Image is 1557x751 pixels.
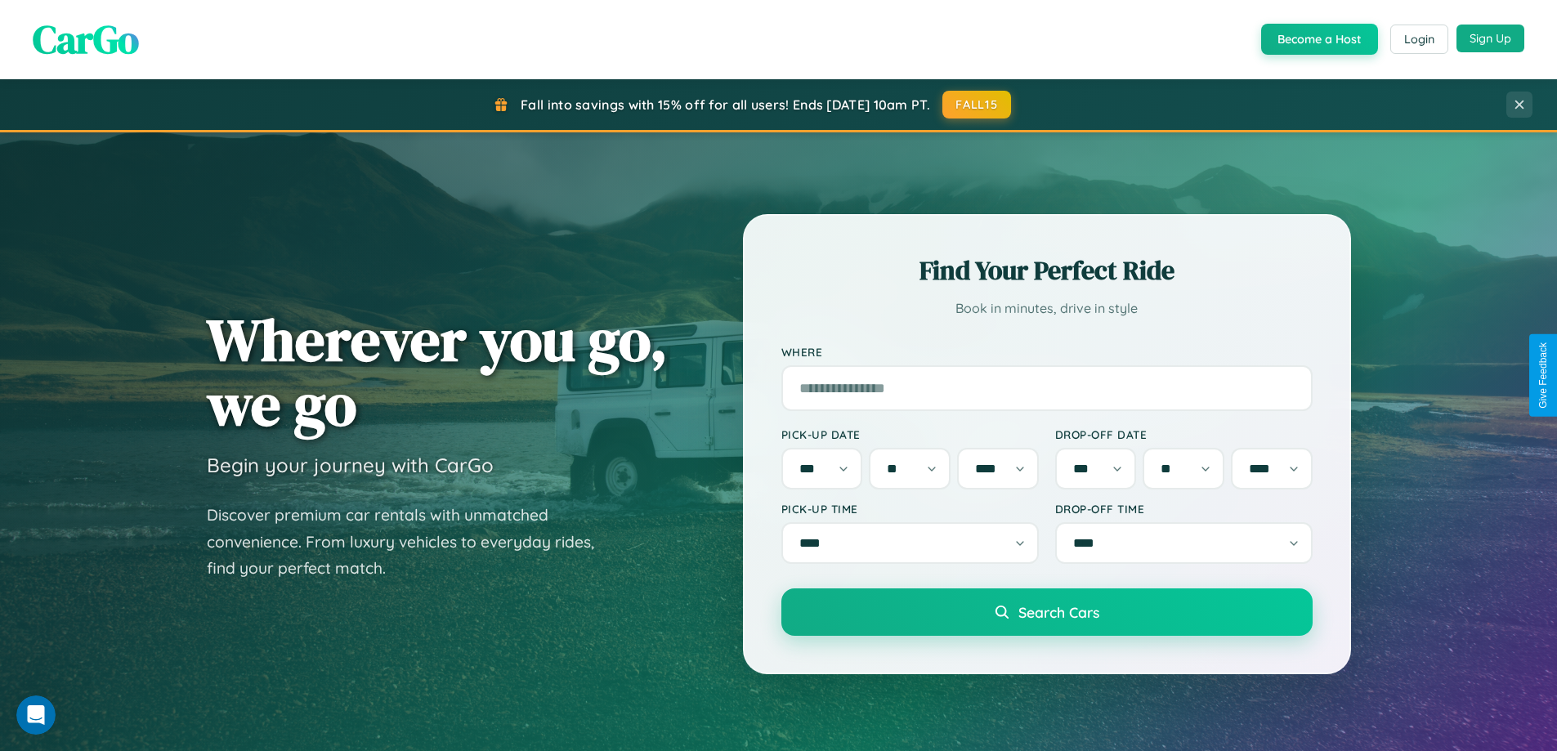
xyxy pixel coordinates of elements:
span: CarGo [33,12,139,66]
label: Pick-up Date [781,427,1039,441]
label: Drop-off Date [1055,427,1313,441]
h2: Find Your Perfect Ride [781,253,1313,288]
label: Where [781,345,1313,359]
p: Discover premium car rentals with unmatched convenience. From luxury vehicles to everyday rides, ... [207,502,615,582]
button: Search Cars [781,588,1313,636]
button: Sign Up [1456,25,1524,52]
h1: Wherever you go, we go [207,307,668,436]
span: Search Cars [1018,603,1099,621]
span: Fall into savings with 15% off for all users! Ends [DATE] 10am PT. [521,96,930,113]
h3: Begin your journey with CarGo [207,453,494,477]
p: Book in minutes, drive in style [781,297,1313,320]
iframe: Intercom live chat [16,695,56,735]
button: Become a Host [1261,24,1378,55]
button: Login [1390,25,1448,54]
button: FALL15 [942,91,1011,118]
label: Drop-off Time [1055,502,1313,516]
div: Give Feedback [1537,342,1549,409]
label: Pick-up Time [781,502,1039,516]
